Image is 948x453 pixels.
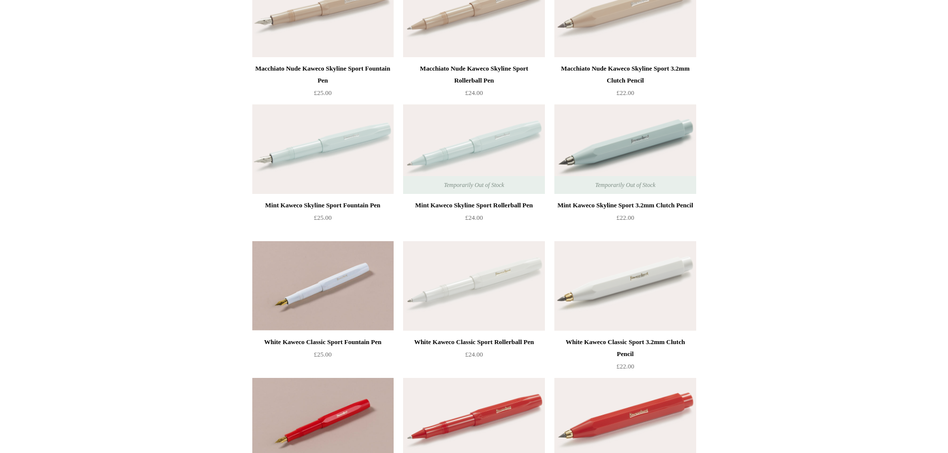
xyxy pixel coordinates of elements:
a: Mint Kaweco Skyline Sport Rollerball Pen Mint Kaweco Skyline Sport Rollerball Pen Temporarily Out... [403,104,544,194]
img: Mint Kaweco Skyline Sport 3.2mm Clutch Pencil [554,104,696,194]
a: Mint Kaweco Skyline Sport 3.2mm Clutch Pencil Mint Kaweco Skyline Sport 3.2mm Clutch Pencil Tempo... [554,104,696,194]
a: Mint Kaweco Skyline Sport Rollerball Pen £24.00 [403,199,544,240]
a: Mint Kaweco Skyline Sport Fountain Pen £25.00 [252,199,394,240]
div: Mint Kaweco Skyline Sport Rollerball Pen [406,199,542,211]
span: £25.00 [314,214,332,221]
div: Macchiato Nude Kaweco Skyline Sport 3.2mm Clutch Pencil [557,63,693,87]
span: £22.00 [617,89,634,96]
a: White Kaweco Classic Sport Rollerball Pen White Kaweco Classic Sport Rollerball Pen [403,241,544,331]
div: Macchiato Nude Kaweco Skyline Sport Rollerball Pen [406,63,542,87]
span: £22.00 [617,214,634,221]
a: White Kaweco Classic Sport 3.2mm Clutch Pencil £22.00 [554,336,696,377]
span: £25.00 [314,89,332,96]
span: £24.00 [465,351,483,358]
a: White Kaweco Classic Sport Fountain Pen £25.00 [252,336,394,377]
span: Temporarily Out of Stock [585,176,665,194]
span: £24.00 [465,214,483,221]
div: Mint Kaweco Skyline Sport Fountain Pen [255,199,391,211]
img: Mint Kaweco Skyline Sport Fountain Pen [252,104,394,194]
a: Macchiato Nude Kaweco Skyline Sport Rollerball Pen £24.00 [403,63,544,103]
img: White Kaweco Classic Sport Fountain Pen [252,241,394,331]
a: Mint Kaweco Skyline Sport Fountain Pen Mint Kaweco Skyline Sport Fountain Pen [252,104,394,194]
a: White Kaweco Classic Sport 3.2mm Clutch Pencil White Kaweco Classic Sport 3.2mm Clutch Pencil [554,241,696,331]
div: White Kaweco Classic Sport Fountain Pen [255,336,391,348]
div: Mint Kaweco Skyline Sport 3.2mm Clutch Pencil [557,199,693,211]
img: Mint Kaweco Skyline Sport Rollerball Pen [403,104,544,194]
img: White Kaweco Classic Sport 3.2mm Clutch Pencil [554,241,696,331]
a: Macchiato Nude Kaweco Skyline Sport Fountain Pen £25.00 [252,63,394,103]
a: Macchiato Nude Kaweco Skyline Sport 3.2mm Clutch Pencil £22.00 [554,63,696,103]
a: White Kaweco Classic Sport Fountain Pen White Kaweco Classic Sport Fountain Pen [252,241,394,331]
span: £25.00 [314,351,332,358]
span: £24.00 [465,89,483,96]
span: Temporarily Out of Stock [434,176,514,194]
span: £22.00 [617,362,634,370]
div: Macchiato Nude Kaweco Skyline Sport Fountain Pen [255,63,391,87]
a: Mint Kaweco Skyline Sport 3.2mm Clutch Pencil £22.00 [554,199,696,240]
a: White Kaweco Classic Sport Rollerball Pen £24.00 [403,336,544,377]
div: White Kaweco Classic Sport 3.2mm Clutch Pencil [557,336,693,360]
div: White Kaweco Classic Sport Rollerball Pen [406,336,542,348]
img: White Kaweco Classic Sport Rollerball Pen [403,241,544,331]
